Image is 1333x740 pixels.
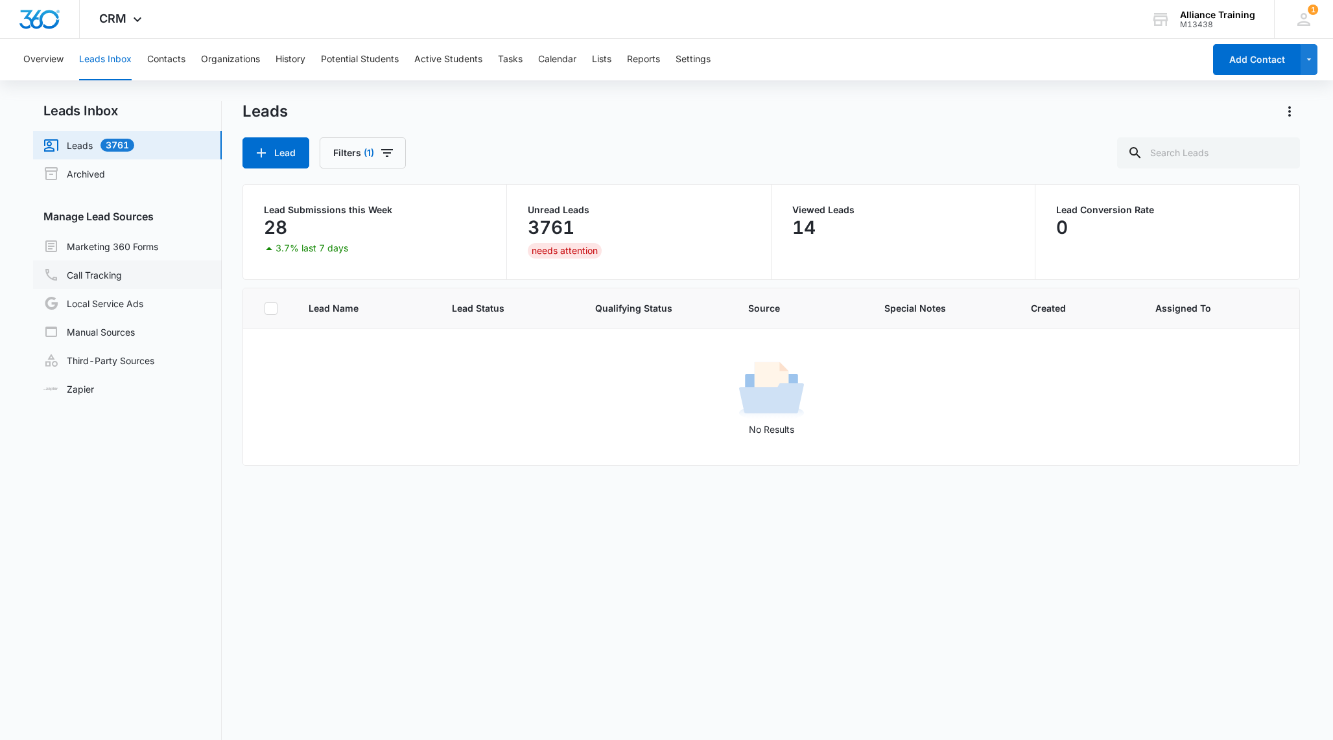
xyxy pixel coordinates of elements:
button: Filters [320,137,406,168]
p: Lead Conversion Rate [1056,205,1279,214]
button: Tasks [498,39,523,80]
span: (1) [364,148,374,157]
div: account id [1180,20,1255,29]
a: Zapier [43,382,94,396]
span: Special Notes [884,301,1000,315]
button: Active Students [414,39,482,80]
button: Lead [242,137,309,168]
span: Lead Name [309,301,420,315]
p: Unread Leads [528,205,749,214]
p: Viewed Leads [792,205,1014,214]
p: Lead Submissions this Week [264,205,486,214]
span: Qualifying Status [595,301,717,315]
p: 28 [264,217,287,238]
button: Organizations [201,39,260,80]
a: Leads3761 [43,137,134,153]
img: No Results [739,358,804,422]
div: notifications count [1308,5,1318,15]
button: Add Contact [1213,44,1301,75]
span: Assigned To [1155,301,1211,315]
button: Contacts [147,39,185,80]
button: Lists [592,39,611,80]
input: Search Leads [1117,137,1300,168]
a: Third-Party Sources [43,353,154,368]
button: History [276,39,305,80]
a: Manual Sources [43,324,135,340]
span: Lead Status [452,301,565,315]
p: No Results [244,422,1298,436]
button: Overview [23,39,64,80]
span: CRM [99,12,126,25]
a: Call Tracking [43,267,122,283]
p: 14 [792,217,816,238]
button: Reports [627,39,660,80]
a: Archived [43,166,105,181]
div: account name [1180,10,1255,20]
button: Leads Inbox [79,39,132,80]
h3: Manage Lead Sources [33,209,222,224]
a: Local Service Ads [43,295,143,311]
span: Created [1031,301,1124,315]
h2: Leads Inbox [33,101,222,121]
div: needs attention [528,243,602,259]
p: 0 [1056,217,1068,238]
button: Settings [676,39,711,80]
button: Actions [1279,101,1300,122]
span: Source [748,301,853,315]
p: 3.7% last 7 days [276,244,348,253]
p: 3761 [528,217,574,238]
a: Marketing 360 Forms [43,238,158,254]
button: Calendar [538,39,576,80]
h1: Leads [242,102,288,121]
span: 1 [1308,5,1318,15]
button: Potential Students [321,39,399,80]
